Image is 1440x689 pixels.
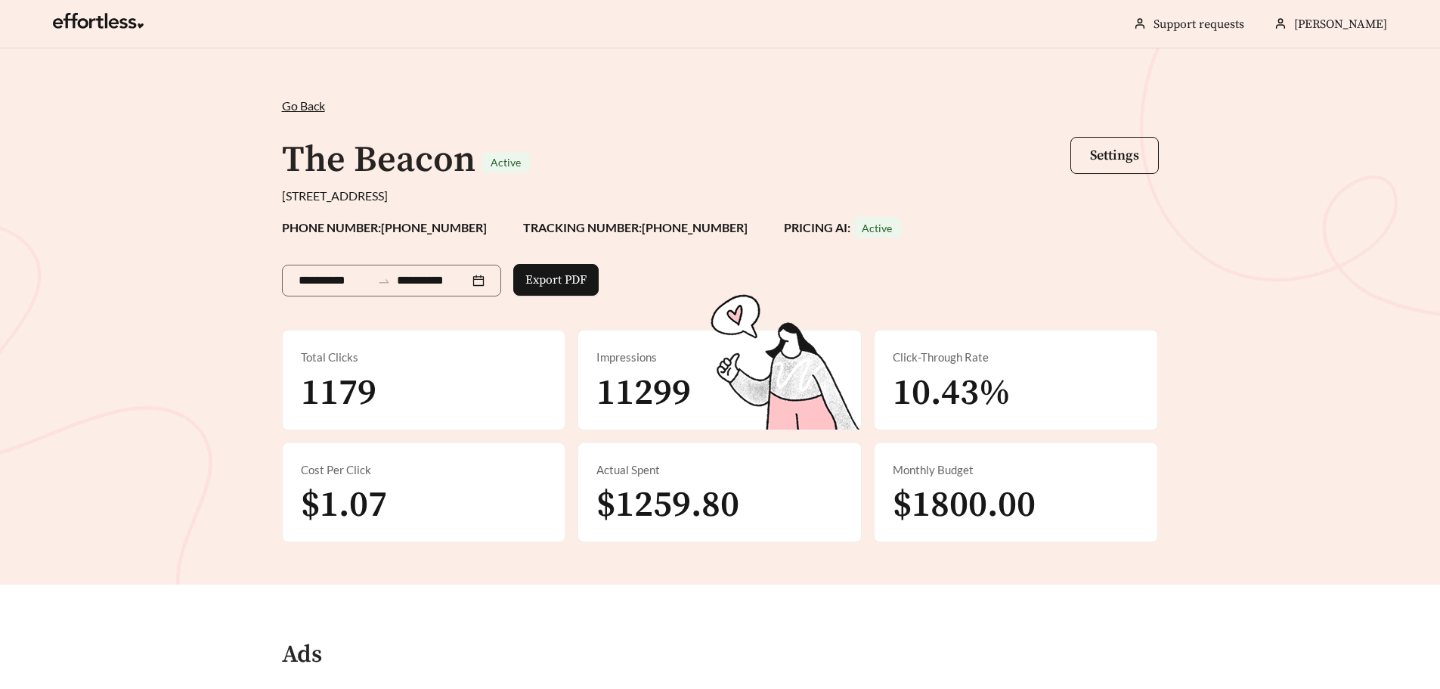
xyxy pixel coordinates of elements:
[596,461,843,479] div: Actual Spent
[1090,147,1139,164] span: Settings
[301,483,387,528] span: $1.07
[784,220,901,234] strong: PRICING AI:
[893,349,1139,366] div: Click-Through Rate
[1154,17,1244,32] a: Support requests
[491,156,521,169] span: Active
[282,138,475,183] h1: The Beacon
[282,98,325,113] span: Go Back
[862,222,892,234] span: Active
[1070,137,1159,174] button: Settings
[1294,17,1387,32] span: [PERSON_NAME]
[893,483,1036,528] span: $1800.00
[282,642,322,669] h4: Ads
[596,371,691,416] span: 11299
[282,187,1159,205] div: [STREET_ADDRESS]
[282,220,487,234] strong: PHONE NUMBER: [PHONE_NUMBER]
[523,220,748,234] strong: TRACKING NUMBER: [PHONE_NUMBER]
[377,274,391,287] span: to
[596,349,843,366] div: Impressions
[301,461,547,479] div: Cost Per Click
[377,275,391,288] span: swap-right
[301,349,547,366] div: Total Clicks
[893,371,1011,416] span: 10.43%
[301,371,376,416] span: 1179
[893,461,1139,479] div: Monthly Budget
[525,271,587,289] span: Export PDF
[596,483,739,528] span: $1259.80
[513,264,599,296] button: Export PDF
